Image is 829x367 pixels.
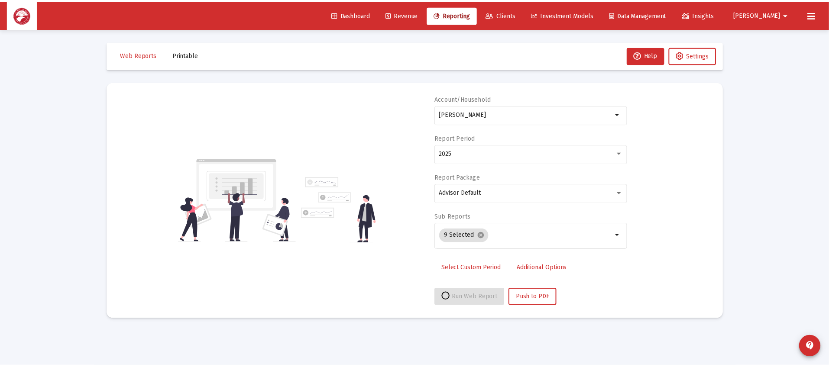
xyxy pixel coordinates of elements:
[616,10,674,18] span: Data Management
[620,231,630,241] mat-icon: arrow_drop_down
[522,294,556,301] span: Push to PDF
[641,51,665,58] span: Help
[492,10,521,18] span: Clients
[180,158,299,243] img: reporting
[683,6,729,23] a: Insights
[440,289,510,306] button: Run Web Report
[485,6,528,23] a: Clients
[440,95,497,103] label: Account/Household
[444,227,620,245] mat-chip-list: Selection
[390,10,423,18] span: Revenue
[523,264,573,272] span: Additional Options
[447,294,503,301] span: Run Web Report
[444,229,494,243] mat-chip: 9 Selected
[677,46,725,64] button: Settings
[440,174,486,181] label: Report Package
[304,177,380,243] img: reporting-alt
[790,6,800,23] mat-icon: arrow_drop_down
[115,46,165,64] button: Web Reports
[742,10,790,18] span: [PERSON_NAME]
[483,232,491,240] mat-icon: cancel
[444,150,457,157] span: 2025
[383,6,430,23] a: Revenue
[732,5,810,23] button: [PERSON_NAME]
[432,6,483,23] a: Reporting
[439,10,476,18] span: Reporting
[335,10,374,18] span: Dashboard
[440,135,481,142] label: Report Period
[175,51,201,58] span: Printable
[531,6,607,23] a: Investment Models
[609,6,681,23] a: Data Management
[13,6,31,23] img: Dashboard
[690,10,722,18] span: Insights
[538,10,600,18] span: Investment Models
[168,46,207,64] button: Printable
[444,111,620,118] input: Search or select an account or household
[328,6,381,23] a: Dashboard
[634,46,672,64] button: Help
[620,109,630,119] mat-icon: arrow_drop_down
[515,289,563,306] button: Push to PDF
[122,51,159,58] span: Web Reports
[447,264,507,272] span: Select Custom Period
[814,342,825,353] mat-icon: contact_support
[440,213,476,221] label: Sub Reports
[695,51,717,58] span: Settings
[444,189,487,196] span: Advisor Default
